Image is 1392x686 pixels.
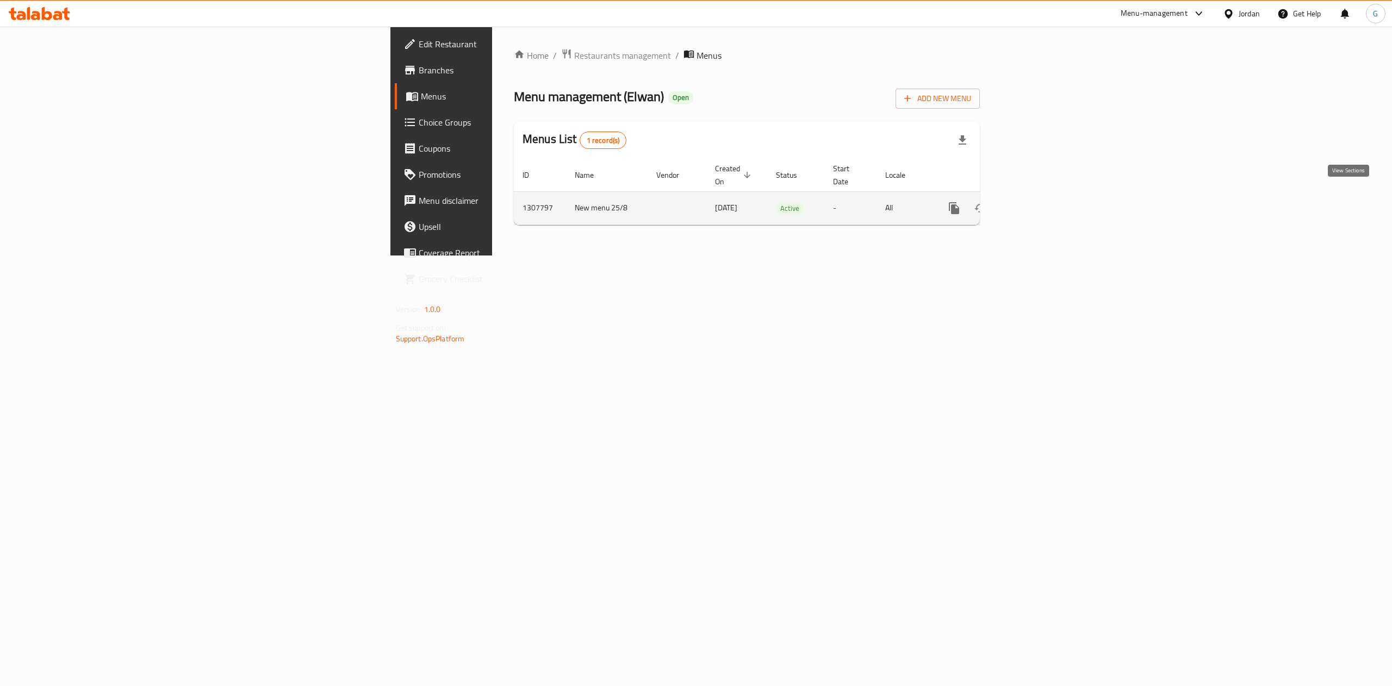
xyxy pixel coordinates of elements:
span: Locale [885,169,919,182]
span: Start Date [833,162,863,188]
span: Choice Groups [419,116,614,129]
a: Grocery Checklist [395,266,623,292]
div: Total records count [580,132,627,149]
span: Grocery Checklist [419,272,614,285]
a: Branches [395,57,623,83]
span: Vendor [656,169,693,182]
span: Branches [419,64,614,77]
span: Coupons [419,142,614,155]
span: Add New Menu [904,92,971,105]
span: 1 record(s) [580,135,626,146]
a: Promotions [395,161,623,188]
table: enhanced table [514,159,1054,225]
span: Status [776,169,811,182]
td: All [877,191,933,224]
span: Edit Restaurant [419,38,614,51]
th: Actions [933,159,1054,192]
span: ID [523,169,543,182]
nav: breadcrumb [514,48,980,63]
span: Name [575,169,608,182]
td: - [824,191,877,224]
span: Upsell [419,220,614,233]
button: Add New Menu [896,89,980,109]
button: Change Status [967,195,993,221]
a: Edit Restaurant [395,31,623,57]
span: Version: [396,302,422,316]
span: [DATE] [715,201,737,215]
a: Support.OpsPlatform [396,332,465,346]
a: Coverage Report [395,240,623,266]
a: Upsell [395,214,623,240]
div: Export file [949,127,975,153]
div: Menu-management [1121,7,1188,20]
span: Menus [421,90,614,103]
span: Menu disclaimer [419,194,614,207]
h2: Menus List [523,131,626,149]
span: G [1373,8,1378,20]
span: Active [776,202,804,215]
a: Coupons [395,135,623,161]
div: Open [668,91,693,104]
span: Menus [697,49,722,62]
div: Jordan [1239,8,1260,20]
button: more [941,195,967,221]
span: Open [668,93,693,102]
span: Get support on: [396,321,446,335]
li: / [675,49,679,62]
a: Menus [395,83,623,109]
a: Menu disclaimer [395,188,623,214]
span: 1.0.0 [424,302,441,316]
span: Promotions [419,168,614,181]
span: Created On [715,162,754,188]
span: Coverage Report [419,246,614,259]
a: Choice Groups [395,109,623,135]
